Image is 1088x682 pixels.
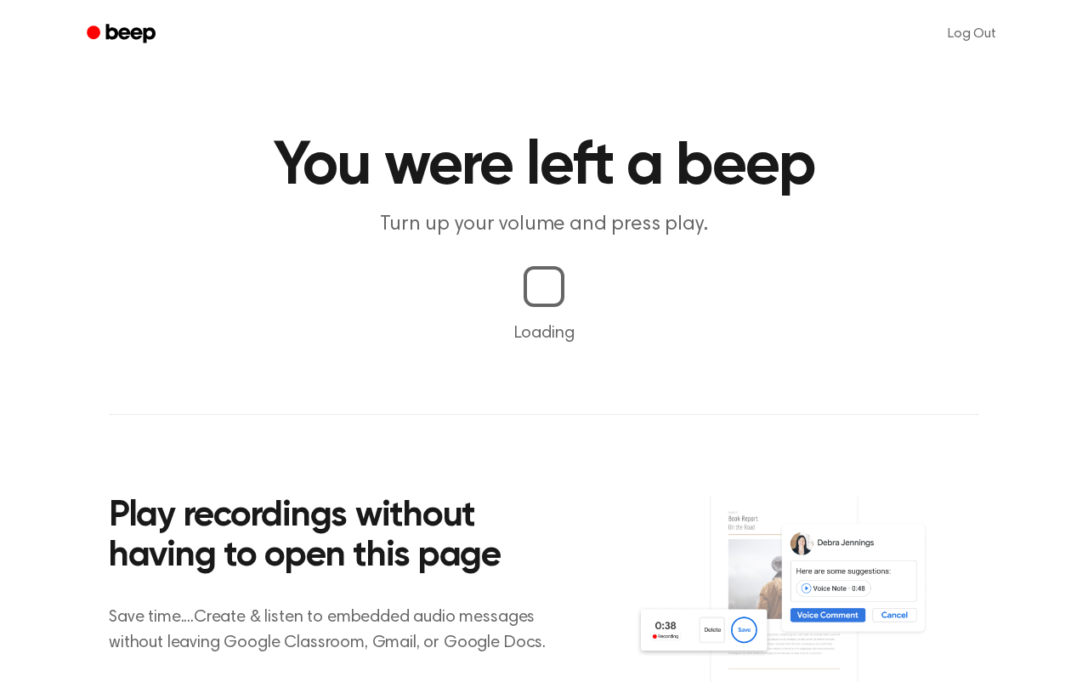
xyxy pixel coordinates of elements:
[109,136,979,197] h1: You were left a beep
[20,321,1068,346] p: Loading
[75,18,171,51] a: Beep
[218,211,870,239] p: Turn up your volume and press play.
[109,497,567,577] h2: Play recordings without having to open this page
[109,605,567,656] p: Save time....Create & listen to embedded audio messages without leaving Google Classroom, Gmail, ...
[931,14,1013,54] a: Log Out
